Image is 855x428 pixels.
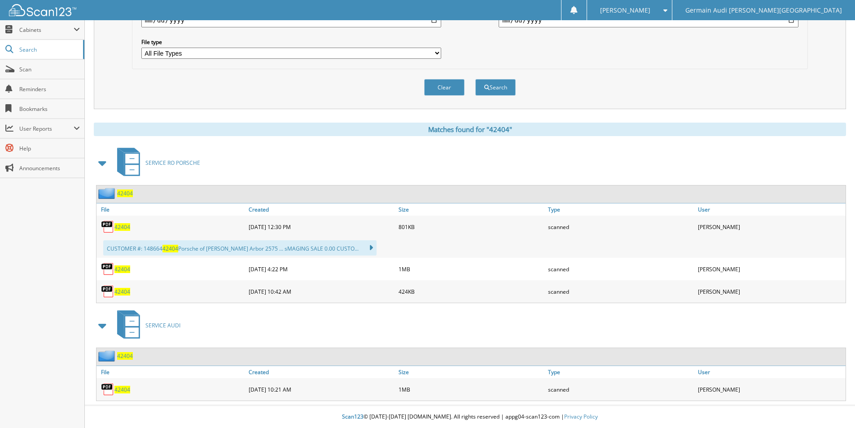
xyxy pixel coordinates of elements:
img: PDF.png [101,220,114,234]
span: Scan [19,66,80,73]
div: 424KB [396,282,546,300]
span: 42404 [162,245,178,252]
div: 1MB [396,380,546,398]
button: Search [475,79,516,96]
span: Germain Audi [PERSON_NAME][GEOGRAPHIC_DATA] [685,8,842,13]
div: scanned [546,260,696,278]
div: scanned [546,282,696,300]
a: File [96,366,246,378]
div: scanned [546,218,696,236]
a: 42404 [114,288,130,296]
div: CUSTOMER #: 148664 Porsche of [PERSON_NAME] Arbor 2575 ... sMAGING SALE 0.00 CUSTO... [103,240,377,256]
a: Type [546,366,696,378]
img: PDF.png [101,285,114,298]
div: [PERSON_NAME] [696,380,846,398]
span: Reminders [19,85,80,93]
a: 42404 [114,265,130,273]
a: 42404 [114,386,130,393]
div: © [DATE]-[DATE] [DOMAIN_NAME]. All rights reserved | appg04-scan123-com | [85,406,855,428]
span: Bookmarks [19,105,80,113]
iframe: Chat Widget [810,385,855,428]
a: Created [246,203,396,216]
a: SERVICE AUDI [112,308,180,343]
label: File type [141,38,441,46]
div: [PERSON_NAME] [696,260,846,278]
a: User [696,366,846,378]
input: end [499,13,798,27]
input: start [141,13,441,27]
img: folder2.png [98,350,117,362]
div: 1MB [396,260,546,278]
a: Size [396,366,546,378]
a: Size [396,203,546,216]
a: 42404 [114,223,130,231]
div: Matches found for "42404" [94,123,846,136]
span: Announcements [19,164,80,172]
a: File [96,203,246,216]
div: [DATE] 10:21 AM [246,380,396,398]
button: Clear [424,79,465,96]
div: scanned [546,380,696,398]
a: Created [246,366,396,378]
span: Search [19,46,79,53]
a: User [696,203,846,216]
div: [PERSON_NAME] [696,218,846,236]
img: scan123-logo-white.svg [9,4,76,16]
span: SERVICE AUDI [145,322,180,329]
div: [DATE] 10:42 AM [246,282,396,300]
a: 42404 [117,352,133,360]
a: SERVICE RO PORSCHE [112,145,200,181]
img: PDF.png [101,262,114,276]
div: [DATE] 4:22 PM [246,260,396,278]
div: [DATE] 12:30 PM [246,218,396,236]
div: 801KB [396,218,546,236]
img: PDF.png [101,383,114,396]
a: 42404 [117,190,133,197]
a: Type [546,203,696,216]
span: Cabinets [19,26,74,34]
span: User Reports [19,125,74,132]
a: Privacy Policy [564,413,598,420]
img: folder2.png [98,188,117,199]
span: Help [19,145,80,152]
div: [PERSON_NAME] [696,282,846,300]
span: SERVICE RO PORSCHE [145,159,200,167]
span: Scan123 [342,413,364,420]
span: [PERSON_NAME] [600,8,650,13]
